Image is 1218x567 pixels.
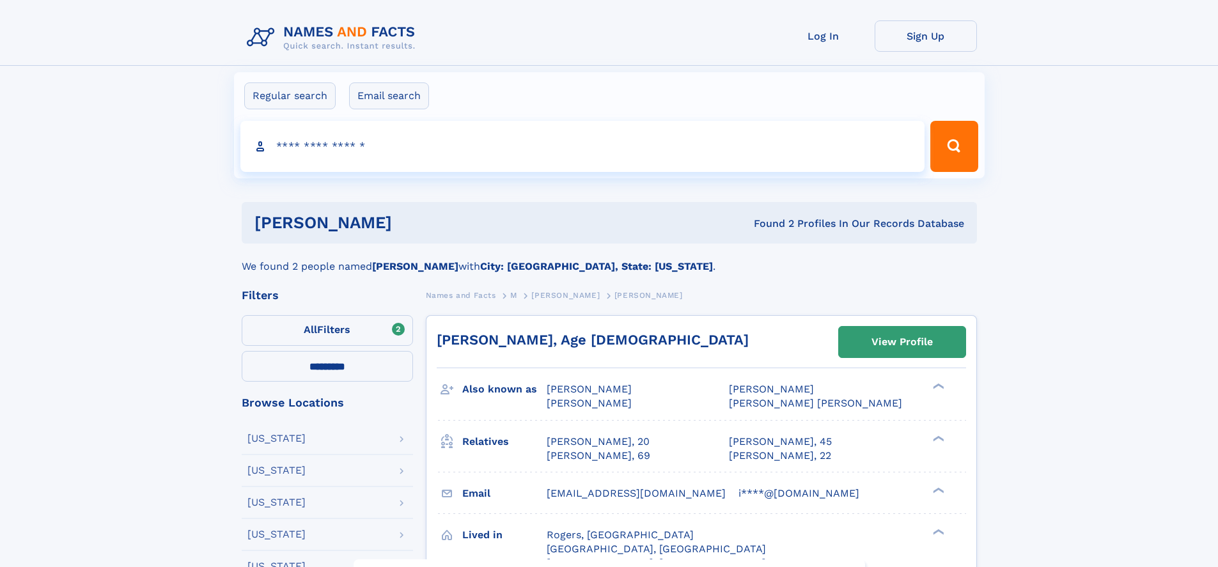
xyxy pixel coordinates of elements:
[247,529,306,540] div: [US_STATE]
[729,397,902,409] span: [PERSON_NAME] [PERSON_NAME]
[547,449,650,463] a: [PERSON_NAME], 69
[729,383,814,395] span: [PERSON_NAME]
[510,287,517,303] a: M
[729,449,831,463] a: [PERSON_NAME], 22
[372,260,458,272] b: [PERSON_NAME]
[547,435,650,449] a: [PERSON_NAME], 20
[547,487,726,499] span: [EMAIL_ADDRESS][DOMAIN_NAME]
[729,435,832,449] a: [PERSON_NAME], 45
[930,486,945,494] div: ❯
[462,524,547,546] h3: Lived in
[531,291,600,300] span: [PERSON_NAME]
[510,291,517,300] span: M
[304,323,317,336] span: All
[573,217,964,231] div: Found 2 Profiles In Our Records Database
[772,20,875,52] a: Log In
[930,121,978,172] button: Search Button
[930,527,945,536] div: ❯
[242,290,413,301] div: Filters
[242,315,413,346] label: Filters
[242,397,413,408] div: Browse Locations
[254,215,573,231] h1: [PERSON_NAME]
[426,287,496,303] a: Names and Facts
[547,383,632,395] span: [PERSON_NAME]
[437,332,749,348] a: [PERSON_NAME], Age [DEMOGRAPHIC_DATA]
[614,291,683,300] span: [PERSON_NAME]
[462,483,547,504] h3: Email
[349,82,429,109] label: Email search
[247,465,306,476] div: [US_STATE]
[930,434,945,442] div: ❯
[244,82,336,109] label: Regular search
[547,543,766,555] span: [GEOGRAPHIC_DATA], [GEOGRAPHIC_DATA]
[462,431,547,453] h3: Relatives
[247,497,306,508] div: [US_STATE]
[547,397,632,409] span: [PERSON_NAME]
[871,327,933,357] div: View Profile
[531,287,600,303] a: [PERSON_NAME]
[875,20,977,52] a: Sign Up
[242,20,426,55] img: Logo Names and Facts
[240,121,925,172] input: search input
[480,260,713,272] b: City: [GEOGRAPHIC_DATA], State: [US_STATE]
[930,382,945,391] div: ❯
[242,244,977,274] div: We found 2 people named with .
[547,529,694,541] span: Rogers, [GEOGRAPHIC_DATA]
[462,378,547,400] h3: Also known as
[839,327,965,357] a: View Profile
[247,433,306,444] div: [US_STATE]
